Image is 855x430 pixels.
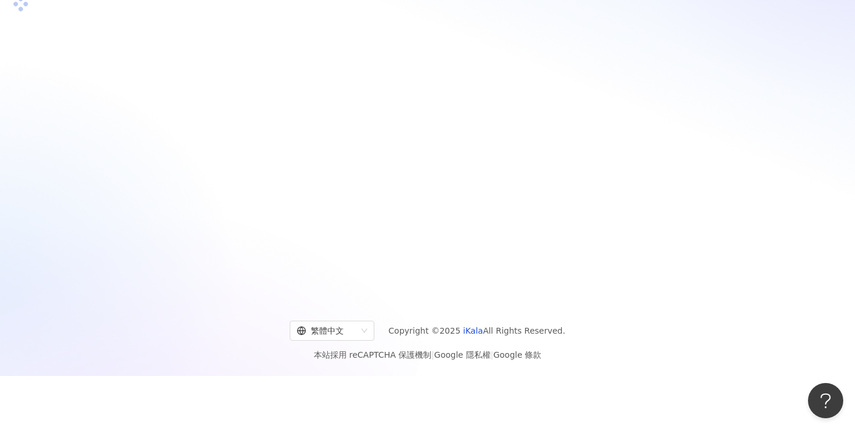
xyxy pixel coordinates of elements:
[493,350,541,360] a: Google 條款
[314,348,541,362] span: 本站採用 reCAPTCHA 保護機制
[431,350,434,360] span: |
[491,350,494,360] span: |
[463,326,483,335] a: iKala
[388,324,565,338] span: Copyright © 2025 All Rights Reserved.
[434,350,491,360] a: Google 隱私權
[297,321,357,340] div: 繁體中文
